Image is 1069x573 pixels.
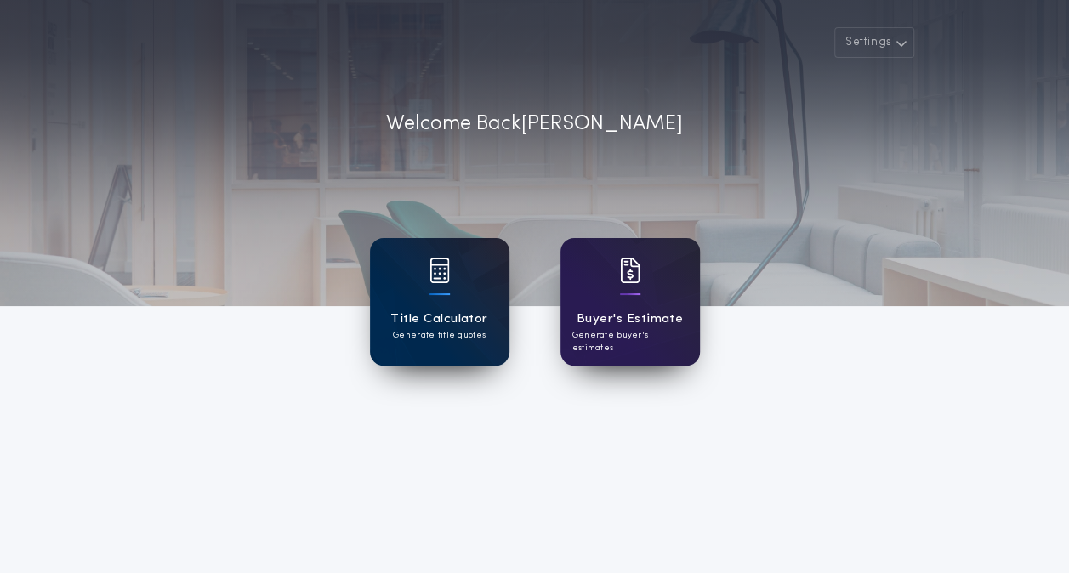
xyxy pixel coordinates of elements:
[560,238,700,366] a: card iconBuyer's EstimateGenerate buyer's estimates
[390,309,487,329] h1: Title Calculator
[577,309,683,329] h1: Buyer's Estimate
[572,329,688,355] p: Generate buyer's estimates
[386,109,683,139] p: Welcome Back [PERSON_NAME]
[429,258,450,283] img: card icon
[620,258,640,283] img: card icon
[393,329,486,342] p: Generate title quotes
[834,27,914,58] button: Settings
[370,238,509,366] a: card iconTitle CalculatorGenerate title quotes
